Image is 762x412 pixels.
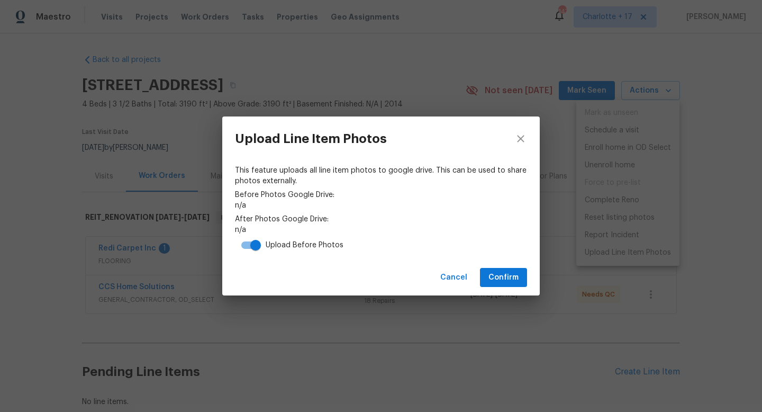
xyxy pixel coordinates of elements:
button: Confirm [480,268,527,288]
h3: Upload Line Item Photos [235,131,387,146]
button: Cancel [436,268,471,288]
span: After Photos Google Drive: [235,214,527,225]
span: Cancel [440,271,467,284]
div: Upload Before Photos [266,240,343,250]
span: Before Photos Google Drive: [235,190,527,200]
span: Confirm [488,271,519,284]
span: This feature uploads all line item photos to google drive. This can be used to share photos exter... [235,165,527,186]
div: n/a n/a [235,165,527,255]
button: close [502,117,540,161]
